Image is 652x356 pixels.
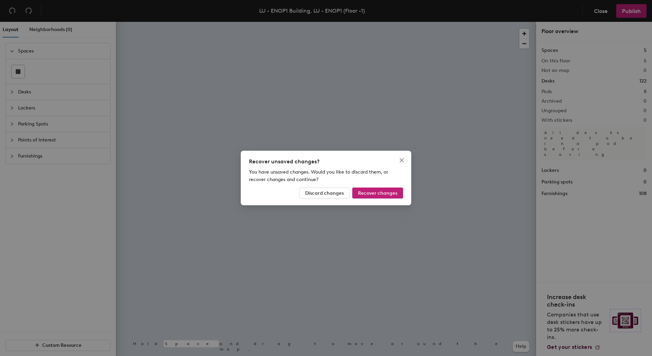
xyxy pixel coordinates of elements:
span: You have unsaved changes. Would you like to discard them, or recover changes and continue? [249,169,388,182]
span: close [399,158,404,163]
button: Recover changes [352,188,403,198]
span: Discard changes [305,190,344,196]
button: Discard changes [299,188,350,198]
span: Recover changes [358,190,397,196]
div: Recover unsaved changes? [249,158,403,166]
span: Close [396,158,407,163]
button: Close [396,155,407,166]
